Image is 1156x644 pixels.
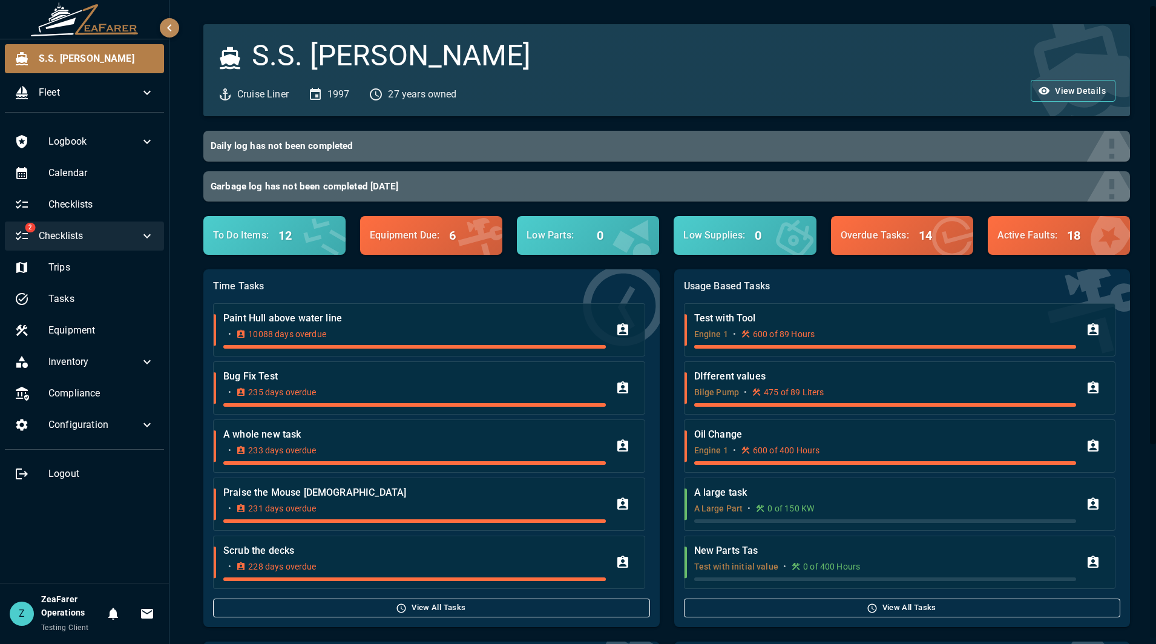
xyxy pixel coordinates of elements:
p: Active Faults : [997,228,1057,243]
p: To Do Items : [213,228,269,243]
p: 228 days overdue [248,560,316,573]
div: Trips [5,253,164,282]
span: Logbook [48,134,140,149]
span: Calendar [48,166,154,180]
p: 0 of 400 Hours [803,560,860,573]
button: Assign Task [1081,492,1105,516]
div: Compliance [5,379,164,408]
p: Oil Change [694,427,1076,442]
span: Configuration [48,418,140,432]
p: 231 days overdue [248,502,316,514]
img: ZeaFarer Logo [30,2,139,36]
button: Assign Task [611,376,635,400]
button: View All Tasks [213,599,649,617]
span: Compliance [48,386,154,401]
h6: ZeaFarer Operations [41,593,101,620]
h6: 0 [597,226,603,245]
button: Assign Task [1081,434,1105,458]
div: Logout [5,459,164,488]
p: Time Tasks [213,279,649,294]
p: Usage Based Tasks [684,279,1120,294]
p: DIfferent values [694,369,1076,384]
p: Low Supplies : [683,228,745,243]
div: Tasks [5,284,164,314]
button: Daily log has not been completed [203,131,1130,162]
p: Paint Hull above water line [223,311,605,326]
button: Garbage log has not been completed [DATE] [203,171,1130,202]
button: Invitations [135,602,159,626]
span: Inventory [48,355,140,369]
button: Assign Task [611,492,635,516]
span: Equipment [48,323,154,338]
p: Engine 1 [694,328,728,340]
p: New Parts Tas [694,544,1076,558]
button: Assign Task [611,550,635,574]
p: Praise the Mouse [DEMOGRAPHIC_DATA] [223,485,605,500]
span: Trips [48,260,154,275]
p: 475 of 89 Liters [764,386,824,398]
span: S.S. [PERSON_NAME] [39,51,154,66]
p: Test with Tool [694,311,1076,326]
span: 2 [25,223,35,232]
p: • [747,502,750,514]
h6: 18 [1067,226,1080,245]
span: Tasks [48,292,154,306]
button: Assign Task [1081,318,1105,342]
h6: Garbage log has not been completed [DATE] [211,179,1113,195]
p: Bug Fix Test [223,369,605,384]
span: Logout [48,467,154,481]
p: • [228,328,231,340]
p: A large task [694,485,1076,500]
div: Equipment [5,316,164,345]
button: Notifications [101,602,125,626]
p: 27 years owned [388,87,456,102]
p: • [733,328,736,340]
div: 2Checklists [5,222,164,251]
p: 0 of 150 KW [767,502,814,514]
div: Checklists [5,190,164,219]
div: Logbook [5,127,164,156]
p: 233 days overdue [248,444,316,456]
h6: 14 [919,226,932,245]
p: Test with initial value [694,560,778,573]
p: A Large Part [694,502,743,514]
p: Overdue Tasks : [841,228,909,243]
p: Engine 1 [694,444,728,456]
div: Configuration [5,410,164,439]
p: • [228,386,231,398]
p: 1997 [327,87,350,102]
span: Testing Client [41,623,89,632]
p: 600 of 89 Hours [753,328,815,340]
p: 10088 days overdue [248,328,326,340]
span: Checklists [48,197,154,212]
p: Low Parts : [527,228,587,243]
p: • [733,444,736,456]
p: • [228,444,231,456]
p: • [228,502,231,514]
p: Cruise Liner [237,87,289,102]
div: S.S. [PERSON_NAME] [5,44,164,73]
div: Inventory [5,347,164,376]
p: Bilge Pump [694,386,740,398]
p: Scrub the decks [223,544,605,558]
button: Assign Task [611,434,635,458]
p: • [228,560,231,573]
h6: 12 [278,226,292,245]
span: Fleet [39,85,140,100]
h6: 0 [755,226,761,245]
p: 600 of 400 Hours [753,444,819,456]
button: View Details [1031,80,1115,102]
h6: 6 [449,226,456,245]
p: • [744,386,747,398]
button: Assign Task [1081,376,1105,400]
h3: S.S. [PERSON_NAME] [252,39,531,73]
p: Equipment Due : [370,228,439,243]
p: 235 days overdue [248,386,316,398]
div: Z [10,602,34,626]
p: • [783,560,786,573]
div: Calendar [5,159,164,188]
button: Assign Task [611,318,635,342]
button: Assign Task [1081,550,1105,574]
button: View All Tasks [684,599,1120,617]
p: A whole new task [223,427,605,442]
